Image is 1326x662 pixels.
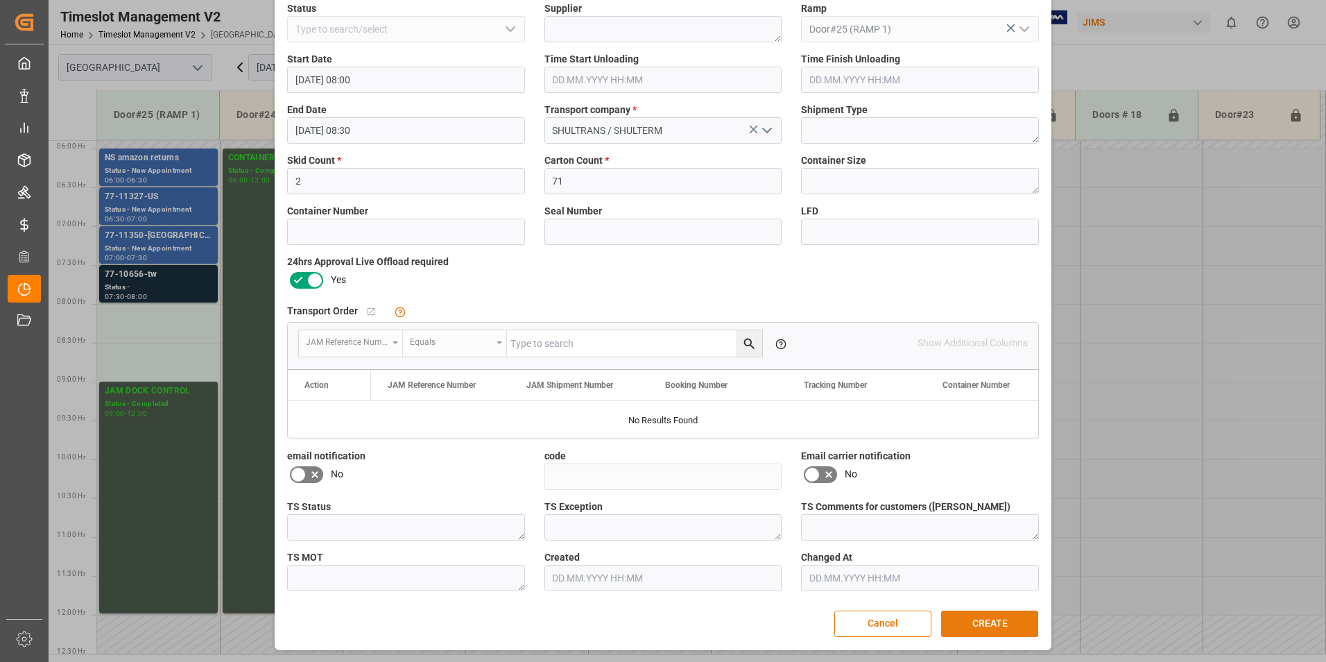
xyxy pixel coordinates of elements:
span: End Date [287,103,327,117]
div: Action [304,380,329,390]
span: LFD [801,204,818,219]
span: No [845,467,857,482]
span: Skid Count [287,153,341,168]
span: Container Size [801,153,866,168]
button: open menu [299,330,403,357]
span: Container Number [942,380,1010,390]
span: Container Number [287,204,368,219]
span: Time Start Unloading [544,52,639,67]
div: JAM Reference Number [306,332,388,348]
span: Transport Order [287,304,358,319]
button: Cancel [834,611,931,637]
span: Supplier [544,1,582,16]
span: JAM Shipment Number [526,380,613,390]
input: DD.MM.YYYY HH:MM [287,67,525,93]
span: Transport company [544,103,637,117]
div: Equals [410,332,492,348]
span: email notification [287,449,365,464]
input: Type to search/select [287,16,525,42]
span: Ramp [801,1,827,16]
input: Type to search [507,330,762,357]
button: open menu [756,120,777,142]
span: Status [287,1,316,16]
span: Email carrier notification [801,449,911,464]
span: Shipment Type [801,103,868,117]
span: Created [544,550,580,565]
span: TS Comments for customers ([PERSON_NAME]) [801,500,1010,514]
input: DD.MM.YYYY HH:MM [544,67,782,93]
button: CREATE [941,611,1038,637]
span: code [544,449,566,464]
button: open menu [499,19,519,40]
button: search button [736,330,762,357]
span: Changed At [801,550,852,565]
span: Booking Number [665,380,727,390]
span: No [331,467,343,482]
input: DD.MM.YYYY HH:MM [801,67,1039,93]
button: open menu [403,330,507,357]
input: DD.MM.YYYY HH:MM [287,117,525,144]
span: Start Date [287,52,332,67]
span: Yes [331,273,346,287]
span: 24hrs Approval Live Offload required [287,255,449,269]
span: TS Exception [544,500,603,514]
span: Time Finish Unloading [801,52,900,67]
input: Type to search/select [801,16,1039,42]
span: TS MOT [287,550,323,565]
span: Tracking Number [804,380,867,390]
button: open menu [1013,19,1033,40]
span: Carton Count [544,153,609,168]
input: DD.MM.YYYY HH:MM [801,565,1039,591]
span: JAM Reference Number [388,380,476,390]
span: Seal Number [544,204,602,219]
span: TS Status [287,500,331,514]
input: DD.MM.YYYY HH:MM [544,565,782,591]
